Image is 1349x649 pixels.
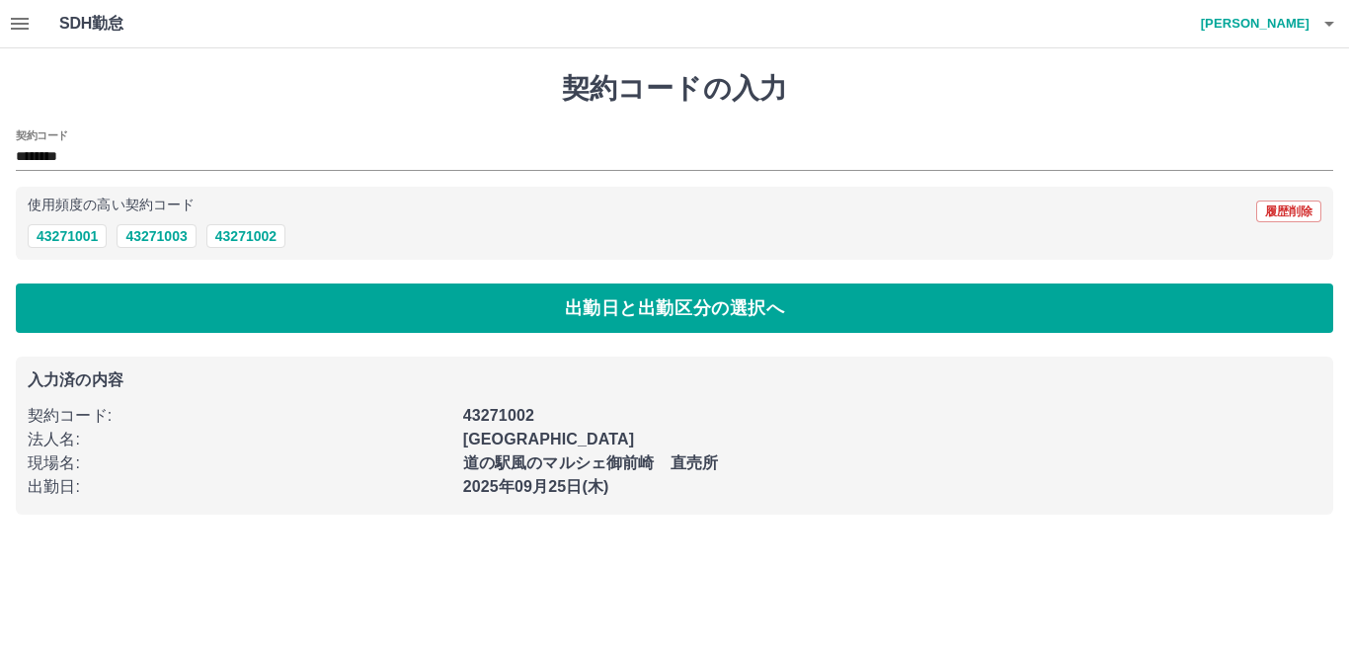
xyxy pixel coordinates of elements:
[28,428,451,451] p: 法人名 :
[463,478,609,495] b: 2025年09月25日(木)
[206,224,285,248] button: 43271002
[117,224,196,248] button: 43271003
[28,199,195,212] p: 使用頻度の高い契約コード
[16,284,1333,333] button: 出勤日と出勤区分の選択へ
[463,431,635,447] b: [GEOGRAPHIC_DATA]
[1256,201,1321,222] button: 履歴削除
[28,224,107,248] button: 43271001
[28,372,1321,388] p: 入力済の内容
[28,451,451,475] p: 現場名 :
[463,454,718,471] b: 道の駅風のマルシェ御前崎 直売所
[16,127,68,143] h2: 契約コード
[16,72,1333,106] h1: 契約コードの入力
[28,404,451,428] p: 契約コード :
[463,407,534,424] b: 43271002
[28,475,451,499] p: 出勤日 :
